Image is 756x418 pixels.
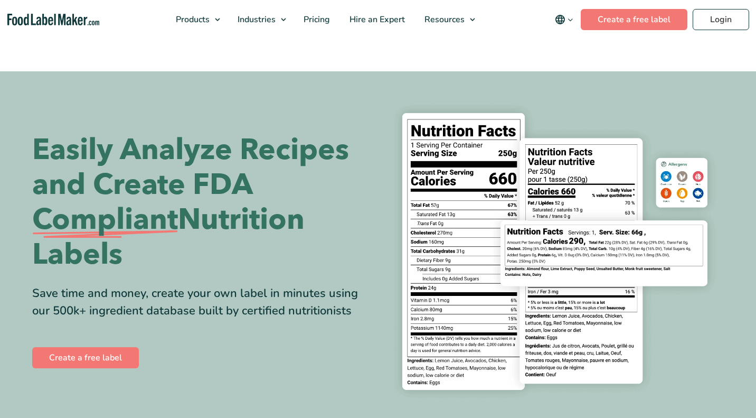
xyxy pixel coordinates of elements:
[32,285,370,320] div: Save time and money, create your own label in minutes using our 500k+ ingredient database built b...
[32,202,178,237] span: Compliant
[693,9,749,30] a: Login
[581,9,687,30] a: Create a free label
[421,14,466,25] span: Resources
[173,14,211,25] span: Products
[32,347,139,368] a: Create a free label
[346,14,406,25] span: Hire an Expert
[234,14,277,25] span: Industries
[32,133,370,272] h1: Easily Analyze Recipes and Create FDA Nutrition Labels
[300,14,331,25] span: Pricing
